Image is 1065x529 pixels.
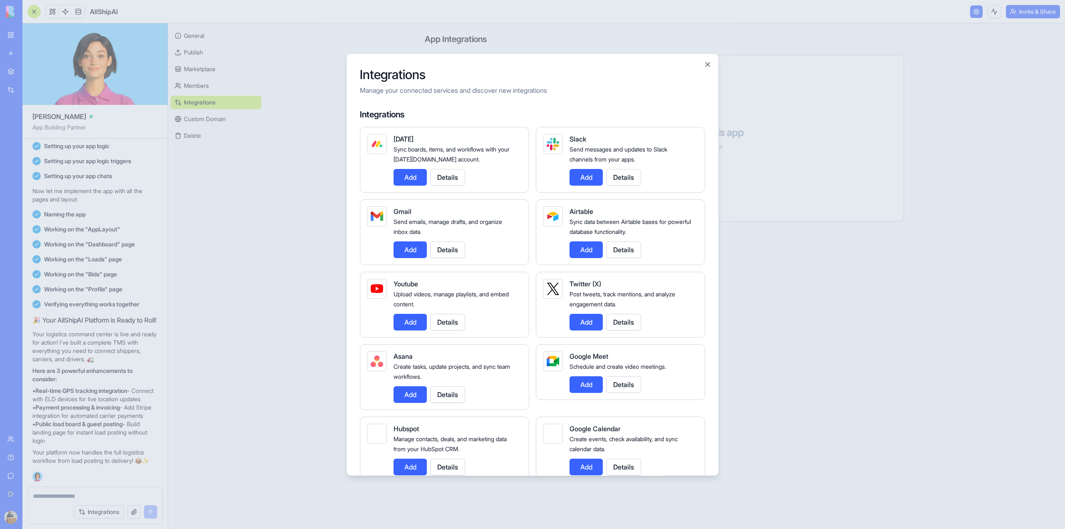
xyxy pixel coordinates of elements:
button: Add [570,241,603,258]
button: Details [430,313,465,330]
span: Asana [394,352,413,360]
span: Post tweets, track mentions, and analyze engagement data. [570,290,675,307]
button: Add [570,458,603,475]
button: Details [430,386,465,402]
span: Send emails, manage drafts, and organize inbox data. [394,218,502,235]
span: Twitter (X) [570,279,601,288]
button: Details [606,241,641,258]
button: Details [430,241,465,258]
span: Send messages and updates to Slack channels from your apps. [570,145,667,162]
button: Details [606,376,641,392]
span: Create events, check availability, and sync calendar data. [570,435,678,452]
span: Youtube [394,279,418,288]
h2: Integrations [360,67,705,82]
button: Add [570,313,603,330]
span: Slack [570,134,586,143]
span: Sync data between Airtable bases for powerful database functionality. [570,218,691,235]
span: Upload videos, manage playlists, and embed content. [394,290,509,307]
span: Schedule and create video meetings. [570,363,666,370]
span: Hubspot [394,424,419,432]
button: Close [703,60,712,68]
span: Google Meet [570,352,608,360]
button: Details [606,458,641,475]
span: Airtable [570,207,593,215]
h4: Integrations [360,108,705,120]
span: Create tasks, update projects, and sync team workflows. [394,363,510,380]
button: Add [394,169,427,185]
button: Add [394,241,427,258]
button: Add [394,386,427,402]
span: Google Calendar [570,424,621,432]
button: Add [394,313,427,330]
button: Add [570,376,603,392]
p: Manage your connected services and discover new integrations [360,85,705,95]
span: Gmail [394,207,411,215]
button: Add [570,169,603,185]
span: Sync boards, items, and workflows with your [DATE][DOMAIN_NAME] account. [394,145,510,162]
button: Details [606,169,641,185]
button: Details [606,313,641,330]
span: [DATE] [394,134,414,143]
button: Details [430,458,465,475]
button: Details [430,169,465,185]
button: Add [394,458,427,475]
span: Manage contacts, deals, and marketing data from your HubSpot CRM. [394,435,507,452]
